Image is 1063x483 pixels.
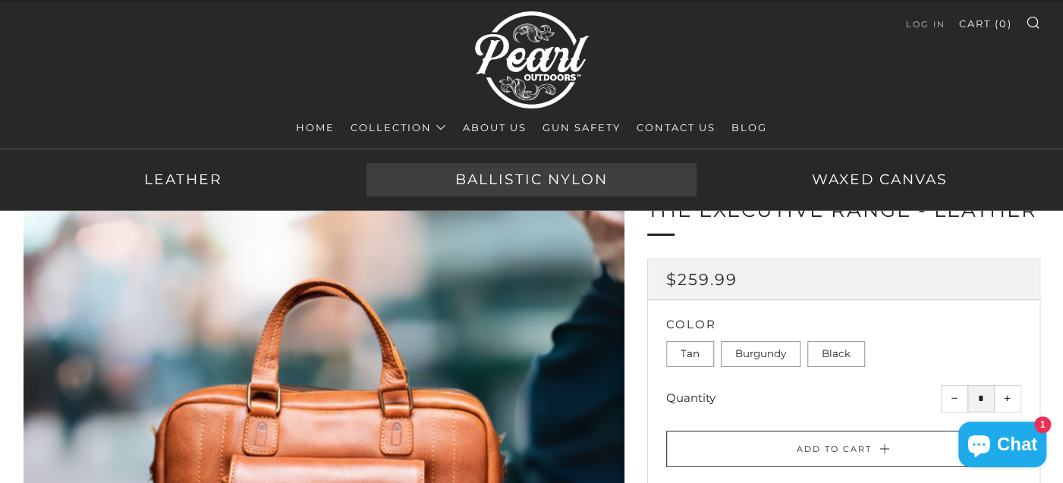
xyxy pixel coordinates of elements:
span: − [951,395,958,402]
a: Blog [731,115,767,140]
a: Waxed Canvas [715,163,1045,196]
a: Log in [906,12,945,36]
a: Gun Safety [543,115,621,140]
input: quantity [967,385,995,412]
label: Quantity [666,390,715,405]
a: Cart (0) [959,11,1012,36]
label: Tan [666,341,714,367]
a: About Us [463,115,527,140]
span: 0 [999,17,1008,30]
a: Ballistic Nylon [366,163,697,196]
a: Home [296,115,335,140]
a: Collection [351,115,447,140]
span: $259.99 [666,270,737,289]
label: Black [807,341,865,367]
span: + [1004,395,1011,402]
a: Leather [18,163,348,196]
span: Add to Cart [797,444,872,454]
label: Burgundy [721,341,800,367]
h2: Color [666,318,1021,330]
inbox-online-store-chat: Shopify online store chat [954,422,1051,471]
a: Contact Us [637,115,715,140]
img: Pearl Outdoors | Luxury Leather Pistol Bags & Executive Range Bags [475,5,589,115]
button: Add to Cart [666,431,1021,467]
